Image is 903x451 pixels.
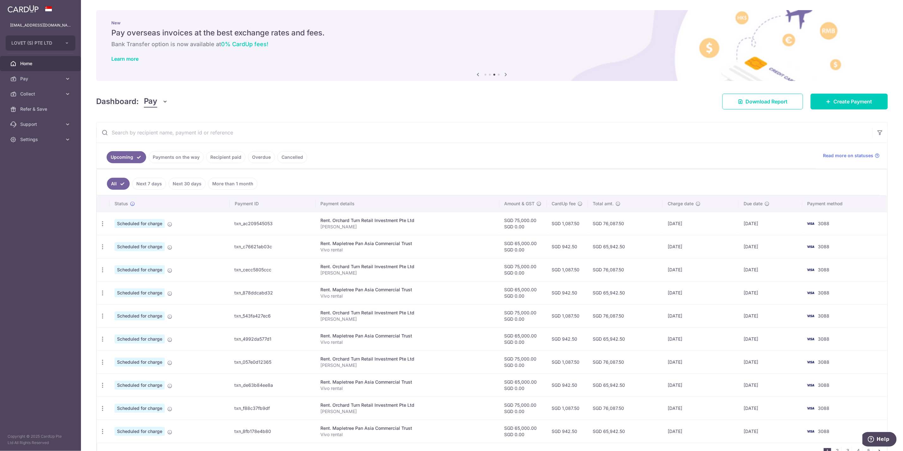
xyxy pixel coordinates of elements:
span: Refer & Save [20,106,62,112]
span: Create Payment [834,98,872,105]
img: Bank Card [804,312,817,320]
td: SGD 1,087.50 [547,397,588,420]
span: Scheduled for charge [114,381,165,390]
p: Vivo rental [321,431,494,438]
button: LOVET (S) PTE LTD [6,35,75,51]
span: Total amt. [593,201,614,207]
td: [DATE] [739,327,802,350]
td: [DATE] [663,258,739,281]
img: Bank Card [804,428,817,435]
p: New [111,20,873,25]
a: Upcoming [107,151,146,163]
span: 3088 [818,405,830,411]
h6: Bank Transfer option is now available at [111,40,873,48]
span: Collect [20,91,62,97]
p: Vivo rental [321,339,494,345]
span: Home [20,60,62,67]
td: SGD 75,000.00 SGD 0.00 [499,212,547,235]
span: Scheduled for charge [114,427,165,436]
a: Cancelled [277,151,307,163]
img: Bank Card [804,335,817,343]
td: txn_878ddcabd32 [230,281,316,304]
img: Bank Card [804,381,817,389]
p: [PERSON_NAME] [321,270,494,276]
td: [DATE] [739,304,802,327]
p: Vivo rental [321,247,494,253]
a: Next 30 days [169,178,206,190]
td: SGD 65,000.00 SGD 0.00 [499,235,547,258]
span: Scheduled for charge [114,265,165,274]
td: SGD 942.50 [547,327,588,350]
p: Vivo rental [321,293,494,299]
td: [DATE] [663,327,739,350]
td: [DATE] [663,420,739,443]
td: [DATE] [663,212,739,235]
td: txn_4992da577d1 [230,327,316,350]
div: Rent. Orchard Turn Retail Investment Pte Ltd [321,356,494,362]
td: SGD 65,942.50 [588,327,663,350]
span: Scheduled for charge [114,288,165,297]
td: SGD 942.50 [547,420,588,443]
td: SGD 942.50 [547,281,588,304]
div: Rent. Orchard Turn Retail Investment Pte Ltd [321,310,494,316]
span: Due date [744,201,763,207]
div: Rent. Mapletree Pan Asia Commercial Trust [321,333,494,339]
span: 3088 [818,359,830,365]
input: Search by recipient name, payment id or reference [96,122,872,143]
td: [DATE] [739,235,802,258]
button: Pay [144,96,168,108]
td: SGD 65,000.00 SGD 0.00 [499,281,547,304]
td: SGD 65,000.00 SGD 0.00 [499,420,547,443]
span: 3088 [818,290,830,295]
td: txn_8fb178e4b80 [230,420,316,443]
a: All [107,178,130,190]
span: 3088 [818,429,830,434]
div: Rent. Mapletree Pan Asia Commercial Trust [321,379,494,385]
span: Read more on statuses [823,152,874,159]
a: More than 1 month [208,178,257,190]
span: 3088 [818,336,830,342]
td: SGD 76,087.50 [588,258,663,281]
p: [PERSON_NAME] [321,362,494,368]
h5: Pay overseas invoices at the best exchange rates and fees. [111,28,873,38]
td: SGD 942.50 [547,374,588,397]
td: SGD 1,087.50 [547,304,588,327]
td: txn_de63b84ee8a [230,374,316,397]
div: Rent. Orchard Turn Retail Investment Pte Ltd [321,217,494,224]
span: 3088 [818,267,830,272]
p: [PERSON_NAME] [321,408,494,415]
span: 0% CardUp fees! [221,41,268,47]
span: Settings [20,136,62,143]
td: [DATE] [739,212,802,235]
span: Scheduled for charge [114,242,165,251]
div: Rent. Mapletree Pan Asia Commercial Trust [321,287,494,293]
td: [DATE] [663,374,739,397]
img: Bank Card [804,405,817,412]
td: SGD 75,000.00 SGD 0.00 [499,304,547,327]
td: SGD 75,000.00 SGD 0.00 [499,397,547,420]
span: Pay [144,96,157,108]
td: [DATE] [739,258,802,281]
p: [EMAIL_ADDRESS][DOMAIN_NAME] [10,22,71,28]
td: SGD 65,942.50 [588,420,663,443]
a: Download Report [722,94,803,109]
img: CardUp [8,5,39,13]
img: International Invoice Banner [96,10,888,81]
td: SGD 1,087.50 [547,212,588,235]
td: [DATE] [663,397,739,420]
span: Scheduled for charge [114,404,165,413]
p: [PERSON_NAME] [321,224,494,230]
td: txn_f88c37fb9df [230,397,316,420]
th: Payment ID [230,195,316,212]
span: Status [114,201,128,207]
td: txn_ac209545053 [230,212,316,235]
a: Recipient paid [206,151,245,163]
span: Charge date [668,201,694,207]
img: Bank Card [804,289,817,297]
span: 3088 [818,382,830,388]
span: Scheduled for charge [114,219,165,228]
td: [DATE] [739,397,802,420]
span: Scheduled for charge [114,335,165,343]
td: SGD 76,087.50 [588,304,663,327]
td: [DATE] [739,374,802,397]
